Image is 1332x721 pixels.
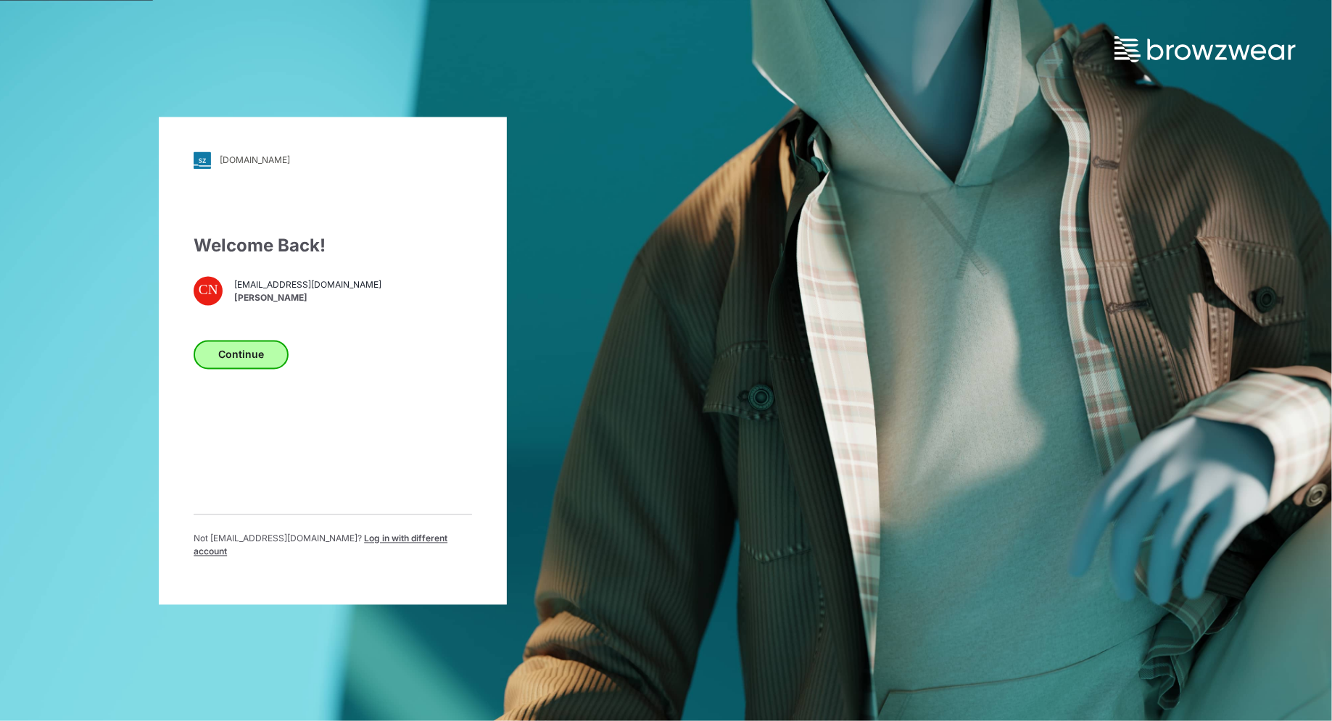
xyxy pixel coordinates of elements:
[220,155,290,166] div: [DOMAIN_NAME]
[234,292,381,305] span: [PERSON_NAME]
[194,276,223,305] div: CN
[194,151,472,169] a: [DOMAIN_NAME]
[1114,36,1296,62] img: browzwear-logo.73288ffb.svg
[234,279,381,292] span: [EMAIL_ADDRESS][DOMAIN_NAME]
[194,532,472,558] p: Not [EMAIL_ADDRESS][DOMAIN_NAME] ?
[194,151,211,169] img: svg+xml;base64,PHN2ZyB3aWR0aD0iMjgiIGhlaWdodD0iMjgiIHZpZXdCb3g9IjAgMCAyOCAyOCIgZmlsbD0ibm9uZSIgeG...
[194,233,472,259] div: Welcome Back!
[194,340,289,369] button: Continue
